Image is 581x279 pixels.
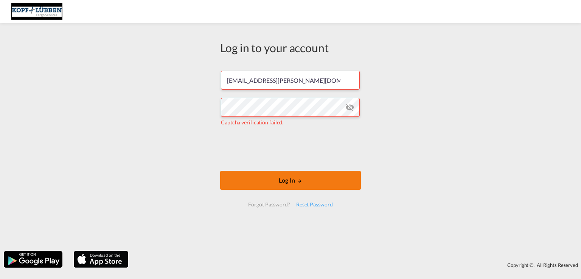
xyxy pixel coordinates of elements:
[3,250,63,268] img: google.png
[221,71,360,90] input: Enter email/phone number
[220,171,361,190] button: LOGIN
[221,119,283,126] span: Captcha verification failed.
[73,250,129,268] img: apple.png
[11,3,62,20] img: 25cf3bb0aafc11ee9c4fdbd399af7748.JPG
[233,134,348,163] iframe: reCAPTCHA
[245,198,293,211] div: Forgot Password?
[345,103,354,112] md-icon: icon-eye-off
[132,259,581,271] div: Copyright © . All Rights Reserved
[220,40,361,56] div: Log in to your account
[293,198,336,211] div: Reset Password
